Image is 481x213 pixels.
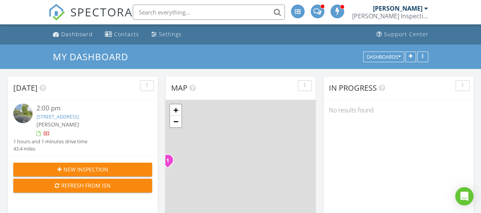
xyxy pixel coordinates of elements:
div: 497 Maple Ave, Cheshire, CT 06410 [168,160,172,165]
img: streetview [13,104,33,123]
span: [DATE] [13,83,38,93]
div: Support Center [384,30,429,38]
span: Map [171,83,187,93]
div: Dashboards [367,54,401,59]
div: Contacts [114,30,139,38]
div: No results found [323,100,473,120]
a: [STREET_ADDRESS] [37,113,79,120]
a: My Dashboard [53,50,135,63]
span: In Progress [329,83,377,93]
div: Refresh from ISN [19,181,146,189]
button: Refresh from ISN [13,179,152,192]
span: SPECTORA [70,4,133,20]
div: Open Intercom Messenger [455,187,473,205]
span: New Inspection [63,165,108,173]
div: Schaefer Inspection Service [352,12,428,20]
span: [PERSON_NAME] [37,121,79,128]
input: Search everything... [133,5,285,20]
a: Dashboard [50,27,96,42]
img: The Best Home Inspection Software - Spectora [48,4,65,21]
a: 2:00 pm [STREET_ADDRESS] [PERSON_NAME] 1 hours and 1 minutes drive time 43.4 miles [13,104,152,152]
i: 1 [166,158,169,163]
div: 43.4 miles [13,145,87,152]
div: Dashboard [61,30,93,38]
div: Settings [159,30,182,38]
div: 2:00 pm [37,104,141,113]
div: [PERSON_NAME] [373,5,422,12]
button: New Inspection [13,163,152,176]
a: Zoom in [170,104,181,116]
button: Dashboards [363,51,404,62]
a: Support Center [373,27,432,42]
a: Contacts [102,27,142,42]
a: Settings [148,27,185,42]
div: 1 hours and 1 minutes drive time [13,138,87,145]
a: SPECTORA [48,10,133,26]
a: Zoom out [170,116,181,127]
